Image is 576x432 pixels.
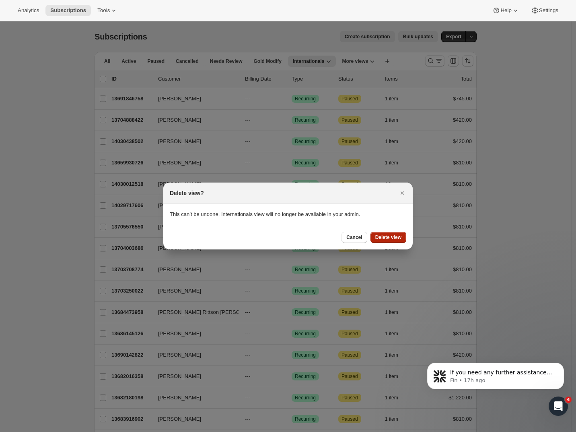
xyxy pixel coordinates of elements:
button: Delete view [370,232,406,243]
button: Analytics [13,5,44,16]
span: 4 [565,397,572,403]
span: Analytics [18,7,39,14]
button: Subscriptions [45,5,91,16]
span: Tools [97,7,110,14]
button: Close [397,187,408,199]
span: Cancel [346,234,362,241]
iframe: Intercom live chat [549,397,568,416]
span: Settings [539,7,558,14]
button: Help [488,5,524,16]
h2: Delete view? [170,189,204,197]
button: Cancel [341,232,367,243]
button: Settings [526,5,563,16]
span: Subscriptions [50,7,86,14]
span: Delete view [375,234,401,241]
span: Help [500,7,511,14]
section: This can’t be undone. Internationals view will no longer be available in your admin. [163,204,413,225]
button: Tools [93,5,123,16]
iframe: Intercom notifications message [415,346,576,410]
